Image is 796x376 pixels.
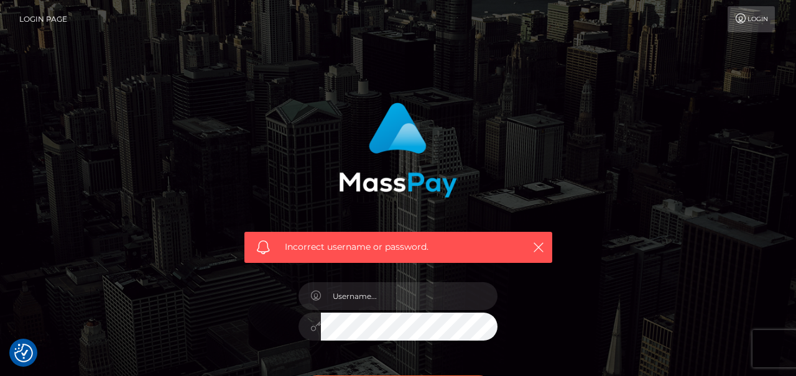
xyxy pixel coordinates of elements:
span: Incorrect username or password. [285,241,512,254]
button: Consent Preferences [14,344,33,362]
input: Username... [321,282,497,310]
a: Login [728,6,775,32]
img: Revisit consent button [14,344,33,362]
img: MassPay Login [339,103,457,198]
a: Login Page [19,6,67,32]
